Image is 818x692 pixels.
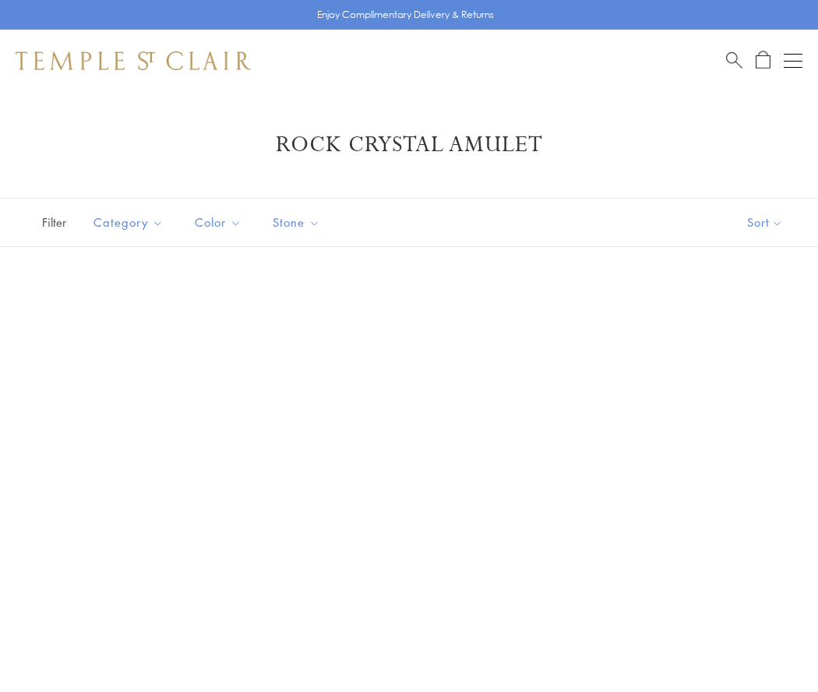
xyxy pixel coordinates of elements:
[726,51,742,70] a: Search
[756,51,770,70] a: Open Shopping Bag
[261,205,332,240] button: Stone
[712,199,818,246] button: Show sort by
[784,51,802,70] button: Open navigation
[82,205,175,240] button: Category
[265,213,332,232] span: Stone
[317,7,494,23] p: Enjoy Complimentary Delivery & Returns
[16,51,251,70] img: Temple St. Clair
[86,213,175,232] span: Category
[183,205,253,240] button: Color
[39,131,779,159] h1: Rock Crystal Amulet
[187,213,253,232] span: Color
